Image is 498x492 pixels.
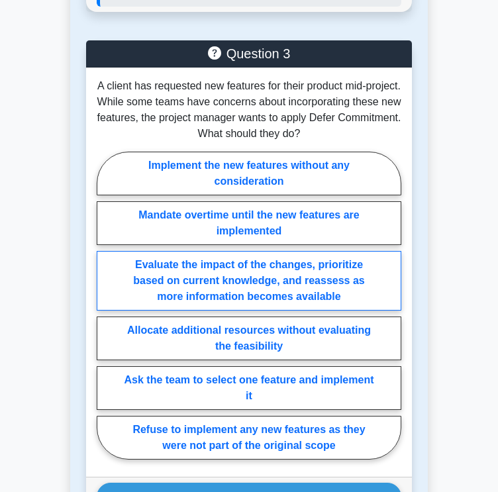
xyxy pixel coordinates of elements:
[97,317,401,360] label: Allocate additional resources without evaluating the feasibility
[97,201,401,245] label: Mandate overtime until the new features are implemented
[97,366,401,410] label: Ask the team to select one feature and implement it
[97,152,401,195] label: Implement the new features without any consideration
[97,46,401,62] h5: Question 3
[97,78,401,142] p: A client has requested new features for their product mid-project. While some teams have concerns...
[97,416,401,460] label: Refuse to implement any new features as they were not part of the original scope
[97,251,401,311] label: Evaluate the impact of the changes, prioritize based on current knowledge, and reassess as more i...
